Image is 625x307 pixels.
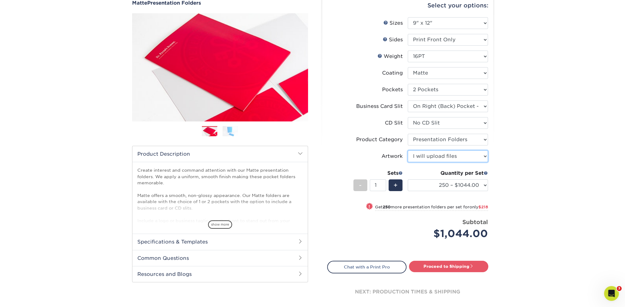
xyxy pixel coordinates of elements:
[327,261,406,273] a: Chat with a Print Pro
[202,126,217,137] img: Presentation Folders 01
[604,286,619,301] iframe: Intercom live chat
[385,119,403,127] div: CD Slit
[469,205,488,209] span: only
[375,205,488,211] small: Get more presentation folders per set for
[356,103,403,110] div: Business Card Slit
[132,234,308,250] h2: Specifications & Templates
[132,266,308,282] h2: Resources and Blogs
[377,53,403,60] div: Weight
[356,136,403,143] div: Product Category
[617,286,622,291] span: 3
[132,146,308,162] h2: Product Description
[132,250,308,266] h2: Common Questions
[223,126,238,137] img: Presentation Folders 02
[208,220,232,229] span: show more
[462,219,488,225] strong: Subtotal
[353,170,403,177] div: Sets
[478,205,488,209] span: $218
[394,181,398,190] span: +
[409,261,488,272] a: Proceed to Shipping
[383,205,391,209] strong: 250
[382,86,403,93] div: Pockets
[369,203,370,210] span: !
[383,36,403,43] div: Sides
[381,153,403,160] div: Artwork
[359,181,362,190] span: -
[382,69,403,77] div: Coating
[2,288,52,305] iframe: Google Customer Reviews
[132,6,308,128] img: Matte 01
[383,19,403,27] div: Sizes
[408,170,488,177] div: Quantity per Set
[412,226,488,241] div: $1,044.00
[137,167,303,286] p: Create interest and command attention with our Matte presentation folders. We apply a uniform, sm...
